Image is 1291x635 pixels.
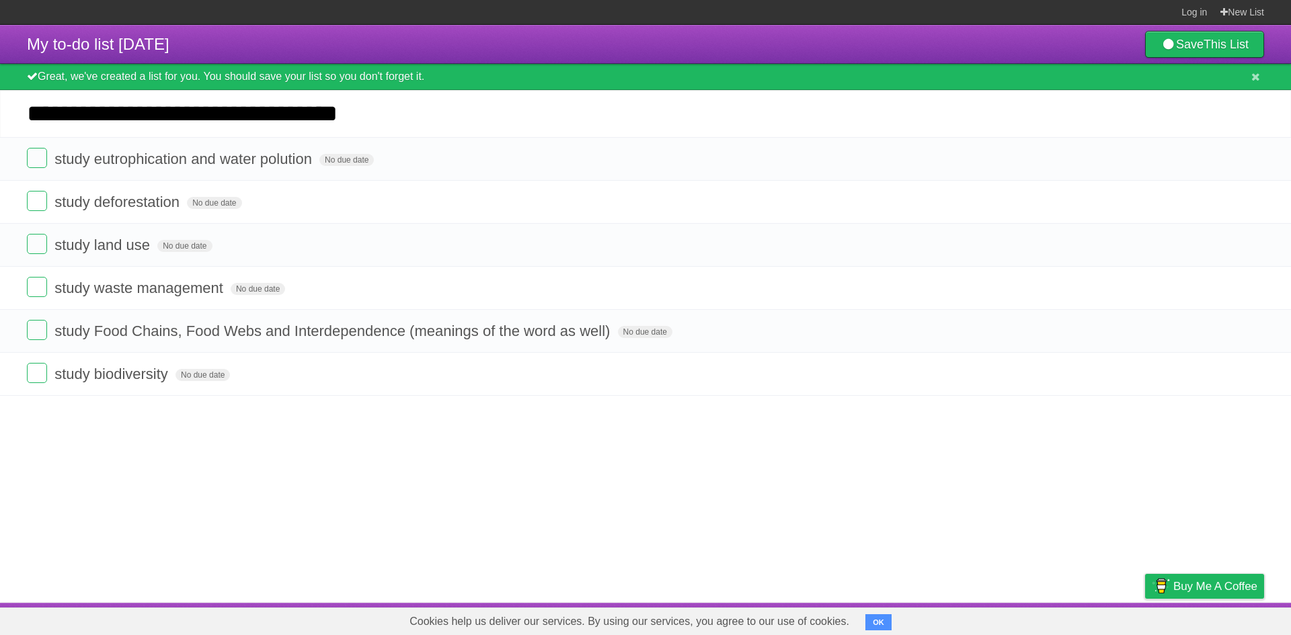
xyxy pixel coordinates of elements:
[618,326,672,338] span: No due date
[54,237,153,253] span: study land use
[54,323,613,339] span: study Food Chains, Food Webs and Interdependence (meanings of the word as well)
[1082,606,1111,632] a: Terms
[319,154,374,166] span: No due date
[865,614,892,630] button: OK
[27,320,47,340] label: Done
[27,234,47,254] label: Done
[27,35,169,53] span: My to-do list [DATE]
[396,608,863,635] span: Cookies help us deliver our services. By using our services, you agree to our use of cookies.
[1152,575,1170,597] img: Buy me a coffee
[157,240,212,252] span: No due date
[1204,38,1249,51] b: This List
[1179,606,1264,632] a: Suggest a feature
[1128,606,1163,632] a: Privacy
[27,363,47,383] label: Done
[54,194,183,210] span: study deforestation
[27,277,47,297] label: Done
[54,280,227,296] span: study waste management
[54,151,315,167] span: study eutrophication and water polution
[187,197,241,209] span: No due date
[1145,574,1264,599] a: Buy me a coffee
[54,366,171,382] span: study biodiversity
[1011,606,1065,632] a: Developers
[1173,575,1257,598] span: Buy me a coffee
[175,369,230,381] span: No due date
[27,148,47,168] label: Done
[966,606,994,632] a: About
[27,191,47,211] label: Done
[1145,31,1264,58] a: SaveThis List
[231,283,285,295] span: No due date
